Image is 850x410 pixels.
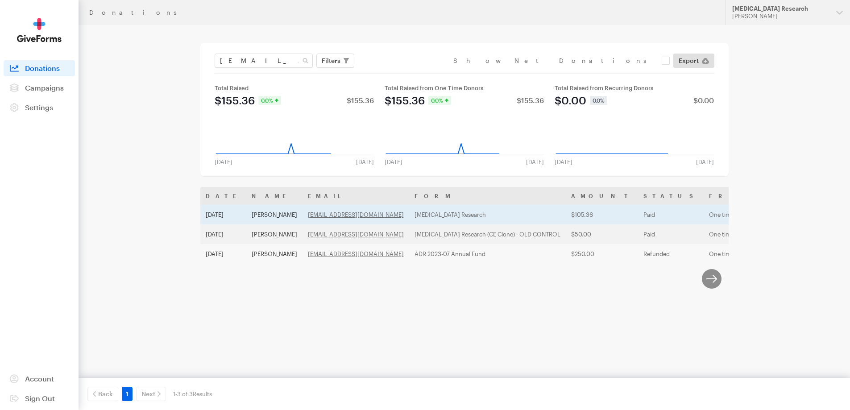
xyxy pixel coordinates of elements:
span: Results [193,390,212,398]
th: Frequency [704,187,806,205]
td: ADR 2023-07 Annual Fund [409,244,566,264]
div: Total Raised from Recurring Donors [555,84,714,91]
th: Amount [566,187,638,205]
div: $155.36 [385,95,425,106]
th: Name [246,187,303,205]
td: [PERSON_NAME] [246,224,303,244]
div: Total Raised from One Time Donors [385,84,544,91]
td: [DATE] [200,224,246,244]
td: $250.00 [566,244,638,264]
td: [DATE] [200,244,246,264]
th: Status [638,187,704,205]
td: $50.00 [566,224,638,244]
a: Donations [4,60,75,76]
div: [DATE] [351,158,379,166]
div: [PERSON_NAME] [732,12,829,20]
div: Total Raised [215,84,374,91]
div: [DATE] [691,158,719,166]
div: [DATE] [549,158,578,166]
div: [DATE] [209,158,238,166]
div: $155.36 [347,97,374,104]
a: Campaigns [4,80,75,96]
td: One time [704,224,806,244]
input: Search Name & Email [215,54,313,68]
span: Settings [25,103,53,112]
td: Paid [638,205,704,224]
a: [EMAIL_ADDRESS][DOMAIN_NAME] [308,211,404,218]
div: 0.0% [428,96,451,105]
td: Refunded [638,244,704,264]
button: Filters [316,54,354,68]
td: [DATE] [200,205,246,224]
div: [DATE] [521,158,549,166]
img: GiveForms [17,18,62,42]
div: 0.0% [258,96,281,105]
a: Account [4,371,75,387]
td: $105.36 [566,205,638,224]
th: Date [200,187,246,205]
div: [DATE] [379,158,408,166]
a: Settings [4,99,75,116]
div: $155.36 [215,95,255,106]
td: One time [704,205,806,224]
span: Filters [322,55,340,66]
span: Account [25,374,54,383]
td: [MEDICAL_DATA] Research [409,205,566,224]
span: Export [679,55,699,66]
a: [EMAIL_ADDRESS][DOMAIN_NAME] [308,250,404,257]
td: One time [704,244,806,264]
th: Email [303,187,409,205]
a: Sign Out [4,390,75,406]
th: Form [409,187,566,205]
a: Export [673,54,714,68]
div: $155.36 [517,97,544,104]
div: 0.0% [590,96,607,105]
td: Paid [638,224,704,244]
td: [PERSON_NAME] [246,244,303,264]
td: [PERSON_NAME] [246,205,303,224]
a: [EMAIL_ADDRESS][DOMAIN_NAME] [308,231,404,238]
span: Sign Out [25,394,55,402]
div: $0.00 [693,97,714,104]
div: [MEDICAL_DATA] Research [732,5,829,12]
span: Campaigns [25,83,64,92]
div: $0.00 [555,95,586,106]
td: [MEDICAL_DATA] Research (CE Clone) - OLD CONTROL [409,224,566,244]
span: Donations [25,64,60,72]
div: 1-3 of 3 [173,387,212,401]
